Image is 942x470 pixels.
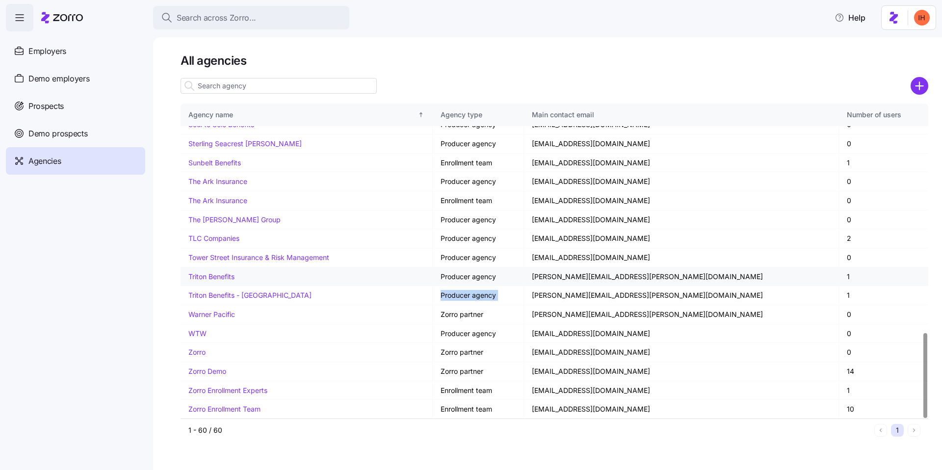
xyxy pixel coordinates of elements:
a: Demo employers [6,65,145,92]
td: 0 [839,172,928,191]
td: [EMAIL_ADDRESS][DOMAIN_NAME] [524,191,839,210]
a: The Ark Insurance [188,177,247,185]
td: 0 [839,210,928,230]
td: [PERSON_NAME][EMAIL_ADDRESS][PERSON_NAME][DOMAIN_NAME] [524,305,839,324]
button: 1 [891,424,904,437]
td: 10 [839,400,928,418]
td: Zorro partner [433,362,524,381]
td: [EMAIL_ADDRESS][DOMAIN_NAME] [524,362,839,381]
td: [EMAIL_ADDRESS][DOMAIN_NAME] [524,343,839,362]
td: [PERSON_NAME][EMAIL_ADDRESS][PERSON_NAME][DOMAIN_NAME] [524,267,839,287]
td: 0 [839,343,928,362]
td: 1 [839,154,928,173]
td: Zorro partner [433,305,524,324]
a: Triton Benefits - [GEOGRAPHIC_DATA] [188,291,312,299]
th: Agency nameSorted ascending [181,104,433,126]
td: [PERSON_NAME][EMAIL_ADDRESS][PERSON_NAME][DOMAIN_NAME] [524,286,839,305]
a: The Ark Insurance [188,196,247,205]
img: f3711480c2c985a33e19d88a07d4c111 [914,10,930,26]
h1: All agencies [181,53,928,68]
td: [EMAIL_ADDRESS][DOMAIN_NAME] [524,229,839,248]
td: 0 [839,305,928,324]
svg: add icon [911,77,928,95]
div: Sorted ascending [418,111,424,118]
td: Producer agency [433,210,524,230]
a: Tower Street Insurance & Risk Management [188,253,329,261]
td: 1 [839,286,928,305]
td: 1 [839,267,928,287]
a: Triton Benefits [188,272,235,281]
td: 1 [839,381,928,400]
span: Demo prospects [28,128,88,140]
a: Employers [6,37,145,65]
td: 2 [839,229,928,248]
button: Next page [908,424,920,437]
td: Enrollment team [433,154,524,173]
a: Sterling Seacrest [PERSON_NAME] [188,139,302,148]
td: [EMAIL_ADDRESS][DOMAIN_NAME] [524,324,839,343]
span: Help [835,12,865,24]
a: Sunbelt Benefits [188,158,241,167]
a: Agencies [6,147,145,175]
td: Producer agency [433,267,524,287]
button: Search across Zorro... [153,6,349,29]
span: Agencies [28,155,61,167]
span: Employers [28,45,66,57]
div: Number of users [847,109,920,120]
a: Prospects [6,92,145,120]
td: 0 [839,191,928,210]
td: Producer agency [433,248,524,267]
td: Enrollment team [433,400,524,418]
td: Producer agency [433,134,524,154]
td: 0 [839,134,928,154]
span: Prospects [28,100,64,112]
td: Enrollment team [433,191,524,210]
button: Help [827,8,873,27]
a: TLC Companies [188,234,239,242]
td: [EMAIL_ADDRESS][DOMAIN_NAME] [524,154,839,173]
td: Producer agency [433,229,524,248]
div: Agency type [441,109,516,120]
div: 1 - 60 / 60 [188,425,870,435]
div: Agency name [188,109,416,120]
td: Enrollment team [433,381,524,400]
span: Search across Zorro... [177,12,256,24]
td: Producer agency [433,324,524,343]
a: The [PERSON_NAME] Group [188,215,281,224]
a: Zorro Enrollment Team [188,405,261,413]
td: Producer agency [433,172,524,191]
td: 0 [839,324,928,343]
a: Warner Pacific [188,310,235,318]
td: 0 [839,248,928,267]
td: Zorro partner [433,343,524,362]
button: Previous page [874,424,887,437]
td: [EMAIL_ADDRESS][DOMAIN_NAME] [524,172,839,191]
td: [EMAIL_ADDRESS][DOMAIN_NAME] [524,210,839,230]
td: Producer agency [433,286,524,305]
td: [EMAIL_ADDRESS][DOMAIN_NAME] [524,134,839,154]
input: Search agency [181,78,377,94]
td: [EMAIL_ADDRESS][DOMAIN_NAME] [524,381,839,400]
div: Main contact email [532,109,831,120]
a: Zorro Demo [188,367,226,375]
a: Demo prospects [6,120,145,147]
td: [EMAIL_ADDRESS][DOMAIN_NAME] [524,400,839,418]
td: [EMAIL_ADDRESS][DOMAIN_NAME] [524,248,839,267]
td: 14 [839,362,928,381]
a: Zorro [188,348,206,356]
span: Demo employers [28,73,90,85]
a: Zorro Enrollment Experts [188,386,267,394]
a: WTW [188,329,207,338]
